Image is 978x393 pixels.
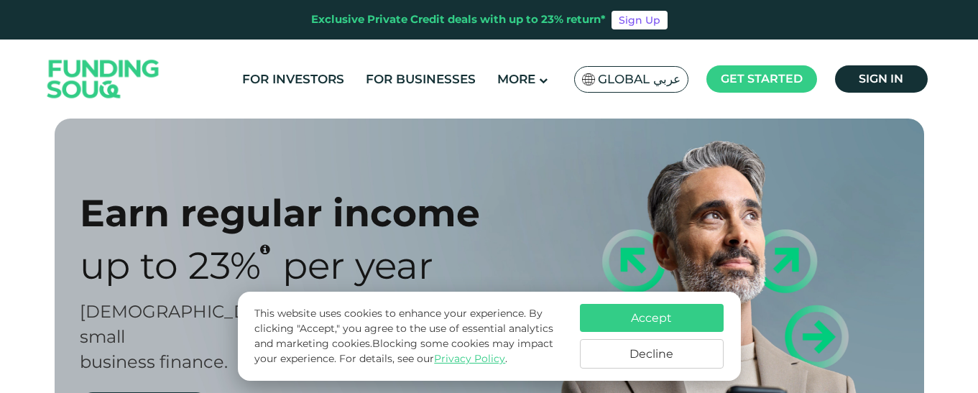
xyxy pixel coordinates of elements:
img: SA Flag [582,73,595,85]
div: Earn regular income [80,190,515,236]
span: Blocking some cookies may impact your experience. [254,337,553,365]
span: Up to 23% [80,243,261,288]
button: Decline [580,339,724,369]
div: Exclusive Private Credit deals with up to 23% return* [311,11,606,28]
i: 23% IRR (expected) ~ 15% Net yield (expected) [260,244,270,255]
a: Privacy Policy [434,352,505,365]
span: For details, see our . [339,352,507,365]
span: Global عربي [598,71,681,88]
a: Sign in [835,65,928,93]
button: Accept [580,304,724,332]
span: [DEMOGRAPHIC_DATA] compliant investing in small business finance. [80,301,482,372]
span: Per Year [282,243,433,288]
img: Logo [33,43,174,116]
span: Sign in [859,72,903,85]
a: Sign Up [612,11,668,29]
span: More [497,72,535,86]
span: Get started [721,72,803,85]
a: For Businesses [362,68,479,91]
a: For Investors [239,68,348,91]
p: This website uses cookies to enhance your experience. By clicking "Accept," you agree to the use ... [254,306,565,366]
